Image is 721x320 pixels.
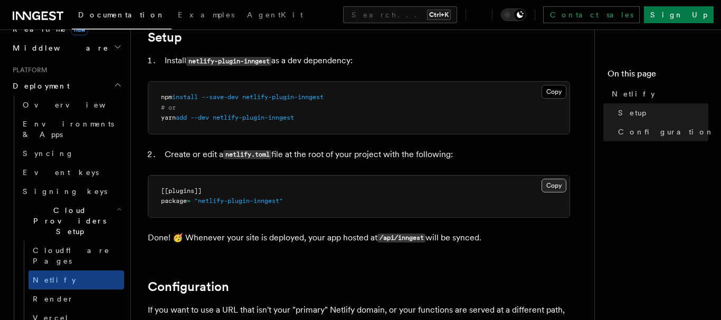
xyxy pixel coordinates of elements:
span: Netlify [33,276,76,284]
h4: On this page [608,67,708,84]
button: Copy [542,179,566,192]
span: Middleware [8,43,109,53]
span: Deployment [8,81,70,91]
a: Signing keys [18,182,124,201]
span: Environments & Apps [23,120,114,139]
span: netlify-plugin-inngest [213,114,294,121]
span: new [71,24,88,35]
a: Examples [172,3,241,28]
span: npm [161,93,172,101]
button: Middleware [8,38,124,57]
span: Cloud Providers Setup [18,205,117,237]
a: Syncing [18,144,124,163]
span: Examples [178,11,234,19]
code: netlify-plugin-inngest [186,57,271,66]
a: Render [29,289,124,308]
li: Create or edit a file at the root of your project with the following: [162,147,570,162]
span: # or [161,104,176,111]
span: yarn [161,114,176,121]
span: package [161,197,187,205]
a: Configuration [148,279,229,294]
button: Toggle dark mode [501,8,526,21]
span: Syncing [23,149,74,158]
span: Cloudflare Pages [33,246,110,265]
a: Overview [18,95,124,114]
span: [[plugins]] [161,187,202,195]
a: Event keys [18,163,124,182]
span: add [176,114,187,121]
span: Configuration [618,127,714,137]
code: /api/inngest [377,234,425,243]
a: Configuration [614,122,708,141]
span: Render [33,295,74,303]
button: Cloud Providers Setup [18,201,124,241]
a: Setup [148,30,182,45]
button: Copy [542,85,566,99]
a: Sign Up [644,6,714,23]
span: Event keys [23,168,99,177]
span: --dev [191,114,209,121]
button: Deployment [8,76,124,95]
kbd: Ctrl+K [427,9,451,20]
span: netlify-plugin-inngest [242,93,324,101]
a: Netlify [29,270,124,289]
code: netlify.toml [223,150,271,159]
span: AgentKit [247,11,303,19]
span: Documentation [78,11,165,19]
span: Overview [23,101,131,109]
a: AgentKit [241,3,309,28]
p: Done! 🥳 Whenever your site is deployed, your app hosted at will be synced. [148,230,570,246]
span: Setup [618,108,646,118]
a: Documentation [72,3,172,30]
span: "netlify-plugin-inngest" [194,197,283,205]
span: Platform [8,66,48,74]
span: install [172,93,198,101]
a: Netlify [608,84,708,103]
li: Install as a dev dependency: [162,53,570,69]
a: Contact sales [543,6,640,23]
span: = [187,197,191,205]
a: Cloudflare Pages [29,241,124,270]
span: --save-dev [202,93,239,101]
button: Search...Ctrl+K [343,6,457,23]
a: Environments & Apps [18,114,124,144]
span: Netlify [612,89,655,99]
a: Setup [614,103,708,122]
span: Signing keys [23,187,107,196]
